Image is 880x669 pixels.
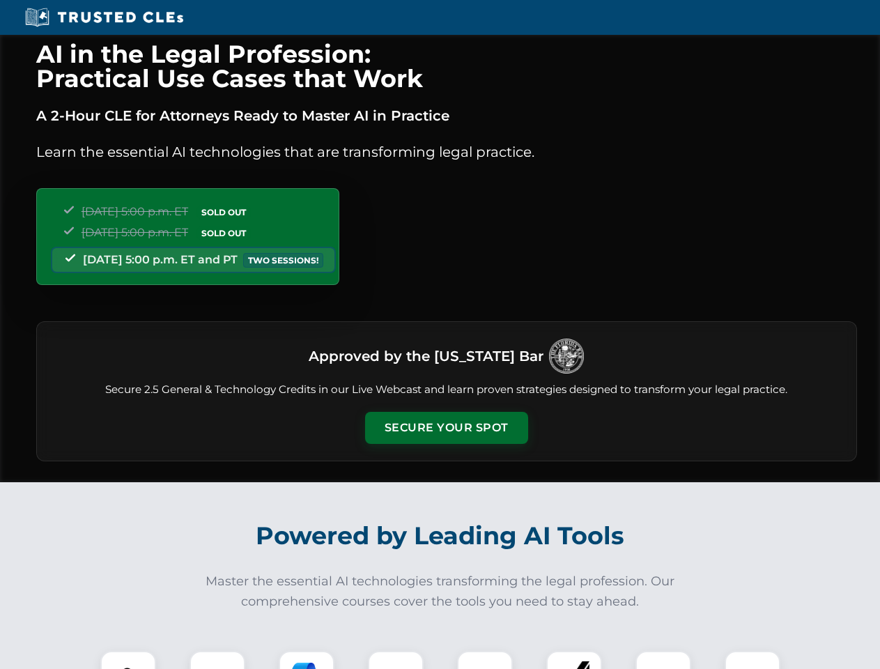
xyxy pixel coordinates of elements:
p: Learn the essential AI technologies that are transforming legal practice. [36,141,857,163]
p: Secure 2.5 General & Technology Credits in our Live Webcast and learn proven strategies designed ... [54,382,840,398]
h1: AI in the Legal Profession: Practical Use Cases that Work [36,42,857,91]
span: [DATE] 5:00 p.m. ET [82,205,188,218]
img: Logo [549,339,584,374]
h2: Powered by Leading AI Tools [54,512,826,560]
span: SOLD OUT [196,226,251,240]
p: A 2-Hour CLE for Attorneys Ready to Master AI in Practice [36,105,857,127]
span: [DATE] 5:00 p.m. ET [82,226,188,239]
h3: Approved by the [US_STATE] Bar [309,344,543,369]
p: Master the essential AI technologies transforming the legal profession. Our comprehensive courses... [196,571,684,612]
img: Trusted CLEs [21,7,187,28]
button: Secure Your Spot [365,412,528,444]
span: SOLD OUT [196,205,251,220]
